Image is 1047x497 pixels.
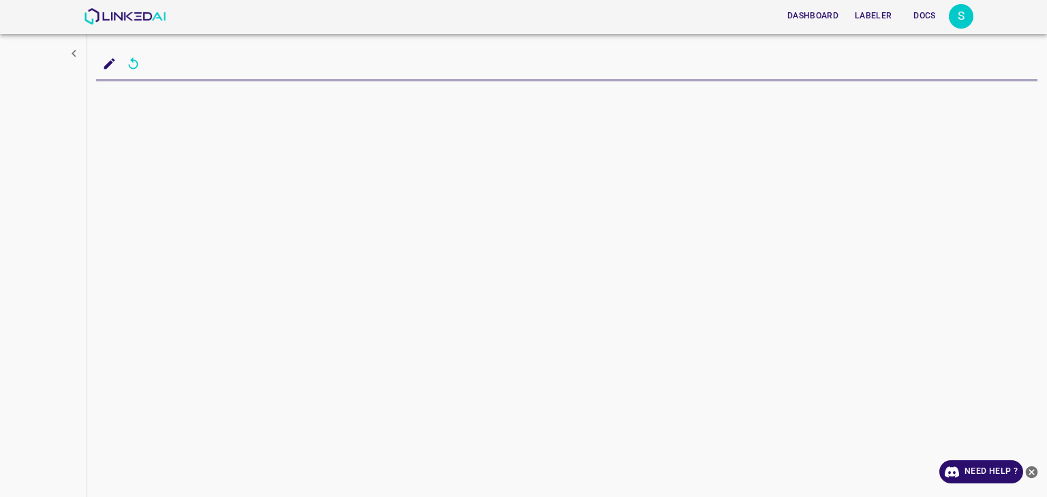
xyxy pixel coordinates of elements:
a: Labeler [847,2,900,30]
button: Labeler [849,5,897,27]
img: LinkedAI [84,8,166,25]
button: show more [61,41,87,66]
button: Open settings [949,4,973,29]
div: S [949,4,973,29]
button: add to shopping cart [97,51,122,76]
button: Dashboard [782,5,844,27]
button: Docs [902,5,946,27]
a: Need Help ? [939,460,1023,483]
a: Dashboard [779,2,847,30]
button: close-help [1023,460,1040,483]
a: Docs [900,2,949,30]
